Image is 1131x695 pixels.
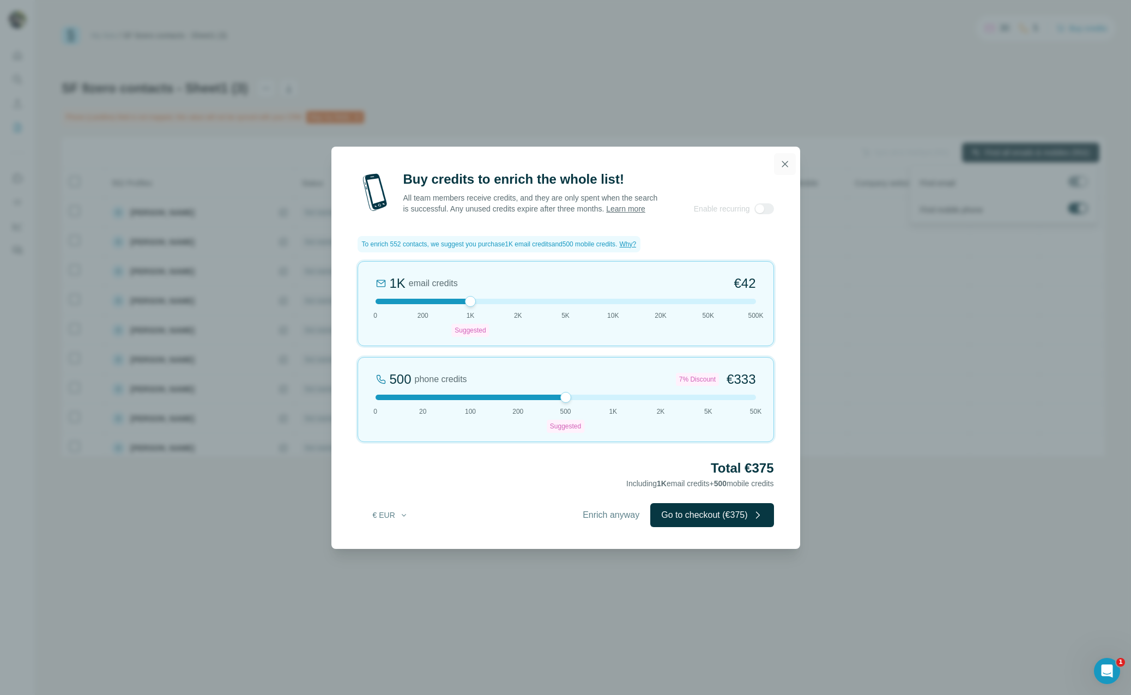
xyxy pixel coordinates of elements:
[609,407,617,416] span: 1K
[626,479,773,488] span: Including email credits + mobile credits
[657,479,667,488] span: 1K
[362,239,618,249] span: To enrich 552 contacts, we suggest you purchase 1K email credits and 500 mobile credits .
[703,311,714,321] span: 50K
[512,407,523,416] span: 200
[750,407,761,416] span: 50K
[606,204,645,213] a: Learn more
[727,371,755,388] span: €333
[373,407,377,416] span: 0
[451,324,489,337] div: Suggested
[1094,658,1120,684] iframe: Intercom live chat
[607,311,619,321] span: 10K
[390,275,406,292] div: 1K
[704,407,712,416] span: 5K
[418,311,428,321] span: 200
[655,311,666,321] span: 20K
[560,407,571,416] span: 500
[409,277,458,290] span: email credits
[657,407,665,416] span: 2K
[547,420,584,433] div: Suggested
[365,505,416,525] button: € EUR
[373,311,377,321] span: 0
[572,503,650,527] button: Enrich anyway
[403,192,659,214] p: All team members receive credits, and they are only spent when the search is successful. Any unus...
[514,311,522,321] span: 2K
[583,509,639,522] span: Enrich anyway
[1116,658,1125,667] span: 1
[714,479,727,488] span: 500
[561,311,570,321] span: 5K
[650,503,773,527] button: Go to checkout (€375)
[748,311,763,321] span: 500K
[415,373,467,386] span: phone credits
[676,373,719,386] div: 7% Discount
[619,240,636,248] span: Why?
[358,171,392,214] img: mobile-phone
[419,407,426,416] span: 20
[694,203,750,214] span: Enable recurring
[358,460,774,477] h2: Total €375
[465,407,476,416] span: 100
[734,275,755,292] span: €42
[390,371,412,388] div: 500
[467,311,475,321] span: 1K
